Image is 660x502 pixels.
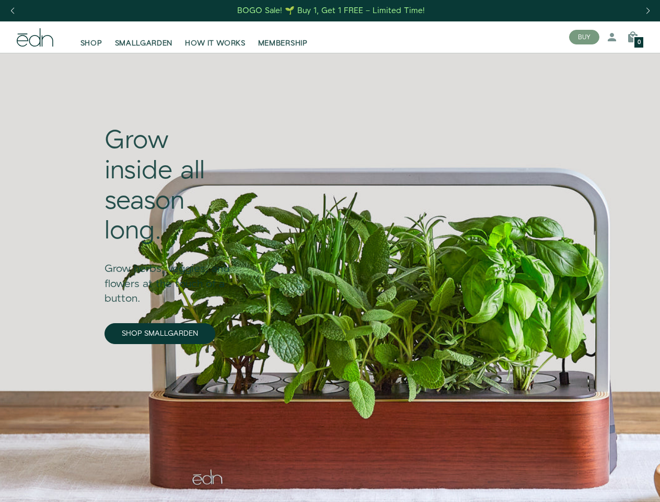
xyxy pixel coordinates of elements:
[105,126,241,246] div: Grow inside all season long.
[74,26,109,49] a: SHOP
[105,323,215,344] a: SHOP SMALLGARDEN
[109,26,179,49] a: SMALLGARDEN
[252,26,314,49] a: MEMBERSHIP
[80,38,102,49] span: SHOP
[115,38,173,49] span: SMALLGARDEN
[237,5,425,16] div: BOGO Sale! 🌱 Buy 1, Get 1 FREE – Limited Time!
[258,38,308,49] span: MEMBERSHIP
[179,26,251,49] a: HOW IT WORKS
[185,38,245,49] span: HOW IT WORKS
[105,247,241,306] div: Grow herbs, veggies, and flowers at the touch of a button.
[569,30,599,44] button: BUY
[236,3,426,19] a: BOGO Sale! 🌱 Buy 1, Get 1 FREE – Limited Time!
[638,40,641,45] span: 0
